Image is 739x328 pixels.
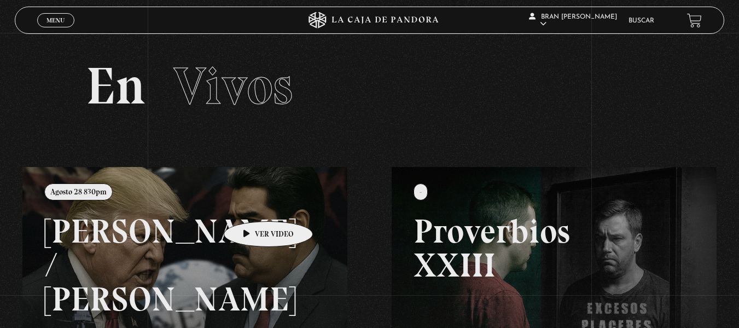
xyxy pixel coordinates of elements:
[529,14,617,27] span: Bran [PERSON_NAME]
[173,55,293,117] span: Vivos
[43,26,68,34] span: Cerrar
[86,60,654,112] h2: En
[46,17,65,24] span: Menu
[629,18,654,24] a: Buscar
[687,13,702,27] a: View your shopping cart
